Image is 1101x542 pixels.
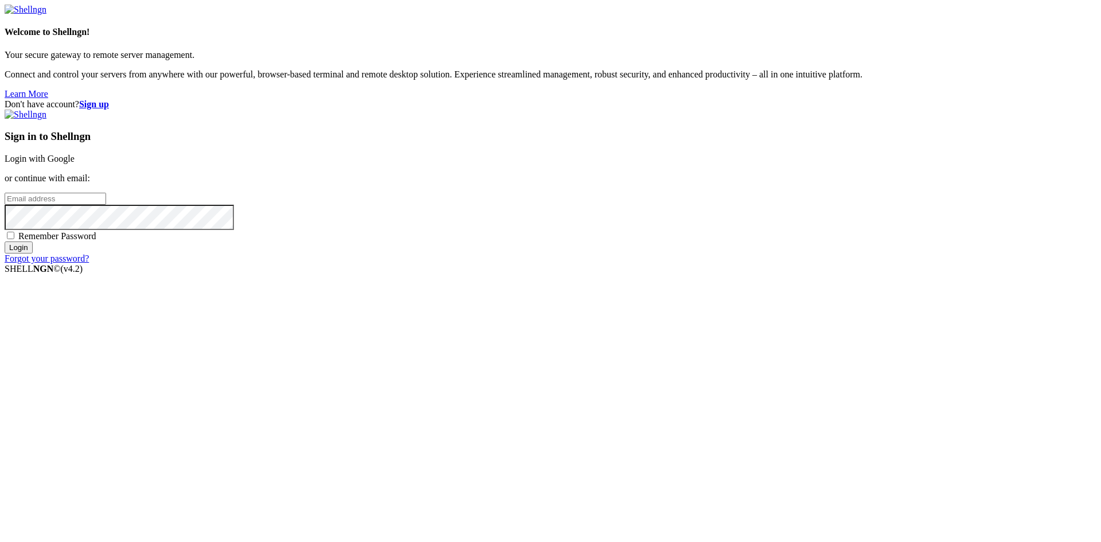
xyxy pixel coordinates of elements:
[5,50,1096,60] p: Your secure gateway to remote server management.
[5,99,1096,110] div: Don't have account?
[79,99,109,109] a: Sign up
[5,5,46,15] img: Shellngn
[61,264,83,274] span: 4.2.0
[5,110,46,120] img: Shellngn
[5,154,75,163] a: Login with Google
[5,89,48,99] a: Learn More
[5,27,1096,37] h4: Welcome to Shellngn!
[5,193,106,205] input: Email address
[5,254,89,263] a: Forgot your password?
[33,264,54,274] b: NGN
[5,173,1096,184] p: or continue with email:
[18,231,96,241] span: Remember Password
[5,130,1096,143] h3: Sign in to Shellngn
[5,241,33,254] input: Login
[7,232,14,239] input: Remember Password
[5,264,83,274] span: SHELL ©
[5,69,1096,80] p: Connect and control your servers from anywhere with our powerful, browser-based terminal and remo...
